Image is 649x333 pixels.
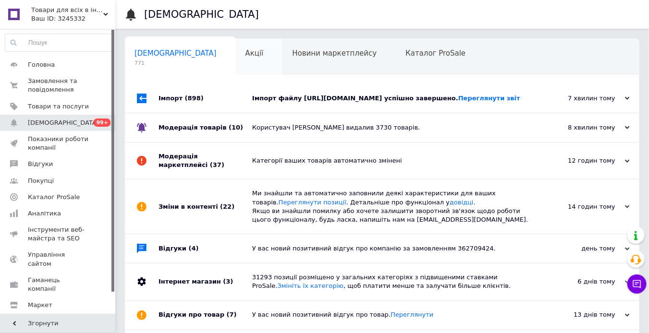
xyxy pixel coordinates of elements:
a: Переглянути [391,311,433,318]
span: Інструменти веб-майстра та SEO [28,226,89,243]
div: 31293 позиції розміщено у загальних категоріях з підвищеними ставками ProSale. , щоб платити менш... [252,273,534,290]
div: Модерація маркетплейсі [159,143,252,179]
span: 99+ [94,119,110,127]
div: Імпорт [159,84,252,113]
div: Імпорт файлу [URL][DOMAIN_NAME] успішно завершено. [252,94,534,103]
a: довідці [450,199,474,206]
span: (37) [210,161,224,168]
div: Користувач [PERSON_NAME] видалив 3730 товарів. [252,123,534,132]
input: Пошук [5,34,113,51]
div: Зміни в контенті [159,179,252,234]
div: 12 годин тому [534,156,630,165]
div: Ми знайшли та автоматично заповнили деякі характеристики для ваших товарів. . Детальніше про функ... [252,189,534,224]
span: Аналітика [28,209,61,218]
div: Ваш ID: 3245332 [31,14,115,23]
span: Маркет [28,301,52,309]
span: Каталог ProSale [28,193,80,202]
span: (7) [227,311,237,318]
h1: [DEMOGRAPHIC_DATA] [144,9,259,20]
div: 6 днів тому [534,277,630,286]
span: [DEMOGRAPHIC_DATA] [135,49,217,58]
div: Відгуки про товар [159,301,252,330]
span: (898) [185,95,204,102]
button: Чат з покупцем [627,274,647,294]
div: день тому [534,244,630,253]
span: (22) [220,203,234,210]
span: Показники роботи компанії [28,135,89,152]
div: Категорії ваших товарів автоматично змінені [252,156,534,165]
span: Управління сайтом [28,250,89,268]
a: Переглянути звіт [458,95,520,102]
div: 8 хвилин тому [534,123,630,132]
div: Інтернет магазин [159,263,252,300]
span: Відгуки [28,160,53,168]
span: Каталог ProSale [405,49,465,58]
div: 7 хвилин тому [534,94,630,103]
span: 771 [135,59,217,67]
span: Покупці [28,177,54,185]
span: Головна [28,60,55,69]
div: У вас новий позитивний відгук про компанію за замовленням 362709424. [252,244,534,253]
div: Модерація товарів [159,113,252,142]
a: Переглянути позиції [279,199,346,206]
span: (4) [189,245,199,252]
span: Товари для всіх в інтернет-магазині «Avocado» [31,6,103,14]
a: Змініть їх категорію [278,282,344,289]
span: (10) [229,124,243,131]
div: 13 днів тому [534,310,630,319]
span: Замовлення та повідомлення [28,77,89,94]
span: Гаманець компанії [28,276,89,293]
span: [DEMOGRAPHIC_DATA] [28,119,99,127]
span: (3) [223,278,233,285]
div: 14 годин тому [534,202,630,211]
span: Новини маркетплейсу [292,49,377,58]
div: У вас новий позитивний відгук про товар. [252,310,534,319]
span: Товари та послуги [28,102,89,111]
div: Відгуки [159,234,252,263]
span: Акції [245,49,264,58]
